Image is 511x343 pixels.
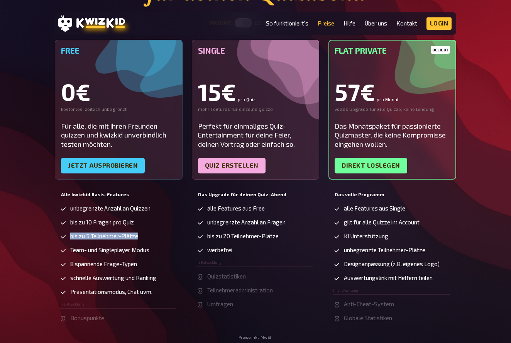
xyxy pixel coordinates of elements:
[70,261,137,267] span: 8 spannende Frage-Typen
[344,219,420,226] span: gilt für alle Quizze im Account
[61,158,145,173] a: Jetzt ausprobieren
[318,20,334,27] a: Preise
[426,17,452,30] a: Login
[59,302,85,306] span: In Entwicklung
[207,301,233,307] span: Umfragen
[207,273,246,280] span: Quizstatistiken
[198,80,313,103] div: 15€
[344,233,388,239] span: KI Unterstützung
[61,80,176,103] div: 0€
[70,315,104,321] span: Bonuspunkte
[344,261,440,267] span: Designanpassung (z.B. eigenes Logo)
[344,301,394,307] span: Anti-Cheat-System
[365,20,387,27] a: Über uns
[207,219,286,226] span: unbegrenzte Anzahl an Fragen
[344,247,425,253] span: unbegrenzte Teilnehmer-Plätze
[198,158,266,173] a: Quiz erstellen
[335,46,450,55] h5: Flat Private
[335,192,450,197] h5: Das volle Programm
[70,247,149,253] span: Team- und Singleplayer Modus
[70,219,134,226] span: bis zu 10 Fragen pro Quiz
[70,289,152,295] span: Präsentationsmodus, Chat uvm.
[239,335,272,340] small: Preise inkl. MwSt.
[335,122,450,149] div: Das Monatspaket für passionierte Quizmaster, die keine Kompromisse eingehen wollen.
[61,192,176,197] h5: Alle kwizkid Basis-Features
[344,315,392,321] span: Globale Statistiken
[61,106,176,112] div: kostenlos, zeitlich unbegrenzt
[198,46,313,55] h5: Single
[335,80,450,103] div: 57€
[333,289,358,292] span: In Entwicklung
[377,97,399,102] small: pro Monat
[70,275,156,281] span: schnelle Auswertung und Ranking
[207,287,273,294] span: Teilnehmeradministration
[198,106,313,112] div: mehr Features für einzelne Quizze
[207,205,265,212] span: alle Features aus Free
[344,205,405,212] span: alle Features aus Single
[61,122,176,149] div: Für alle, die mit ihren Freunden quizzen und kwizkid unverbindlich testen möchten.
[207,233,279,239] span: bis zu 20 Teilnehmer-Plätze
[335,106,450,112] div: volles Upgrade für alle Quizze, keine Bindung
[335,158,407,173] a: Direkt loslegen
[198,192,313,197] h5: Das Upgrade für deinen Quiz-Abend
[61,46,176,55] h5: Free
[266,20,308,27] a: So funktioniert's
[343,20,355,27] a: Hilfe
[207,247,232,253] span: werbefrei
[70,205,151,212] span: unbegrenzte Anzahl an Quizzen
[238,97,255,102] small: pro Quiz
[198,122,313,149] div: Perfekt für einmaliges Quiz-Entertainment für deine Feier, deinen Vortrag oder einfach so.
[196,261,222,265] span: In Entwicklung
[344,275,433,281] span: Auswertungslink mit Helfern teilen
[70,233,138,239] span: bis zu 5 Teilnehmer-Plätze
[396,20,417,27] a: Kontakt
